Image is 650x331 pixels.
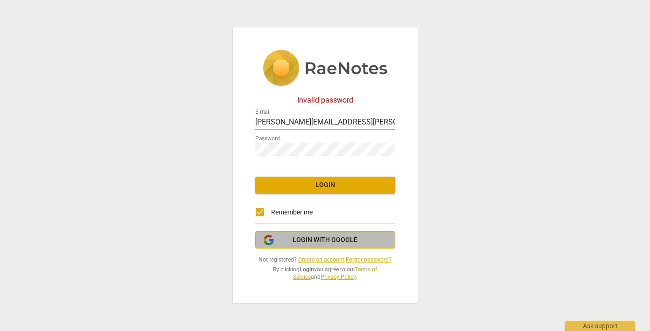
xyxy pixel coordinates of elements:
span: Login [263,180,388,190]
label: Password [255,136,280,141]
span: Remember me [271,207,313,217]
span: Login with Google [293,235,357,245]
a: Create an account [298,256,344,263]
a: Privacy Policy [321,274,356,280]
a: Forgot password? [346,256,391,263]
div: Ask support [565,321,635,331]
span: By clicking you agree to our and . [255,266,395,281]
span: Not registered? | [255,256,395,264]
b: Login [300,266,314,273]
button: Login with Google [255,231,395,249]
img: 5ac2273c67554f335776073100b6d88f.svg [263,50,388,88]
button: Login [255,177,395,193]
div: Invalid password [255,96,395,104]
a: Terms of Service [293,266,377,281]
label: E-mail [255,109,271,115]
